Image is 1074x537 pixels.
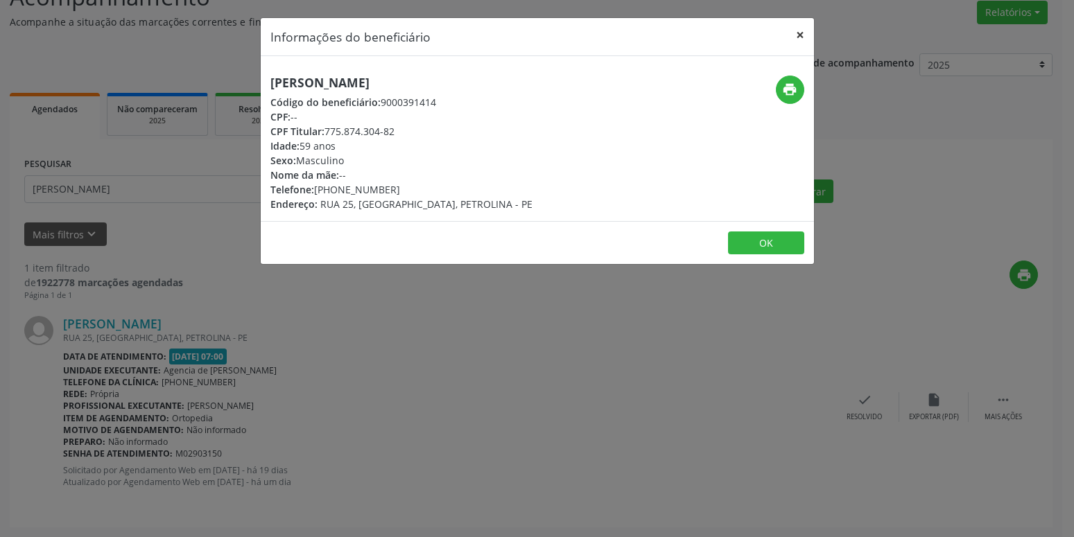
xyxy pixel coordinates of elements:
i: print [782,82,797,97]
span: Sexo: [270,154,296,167]
span: Telefone: [270,183,314,196]
span: CPF Titular: [270,125,324,138]
div: 9000391414 [270,95,532,109]
div: [PHONE_NUMBER] [270,182,532,197]
div: -- [270,109,532,124]
button: Close [786,18,814,52]
h5: Informações do beneficiário [270,28,431,46]
span: Idade: [270,139,300,152]
span: Código do beneficiário: [270,96,381,109]
span: CPF: [270,110,291,123]
button: print [776,76,804,104]
div: 59 anos [270,139,532,153]
div: 775.874.304-82 [270,124,532,139]
h5: [PERSON_NAME] [270,76,532,90]
span: Endereço: [270,197,318,211]
button: OK [728,231,804,255]
span: Nome da mãe: [270,168,339,182]
div: Masculino [270,153,532,168]
span: RUA 25, [GEOGRAPHIC_DATA], PETROLINA - PE [320,197,532,211]
div: -- [270,168,532,182]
